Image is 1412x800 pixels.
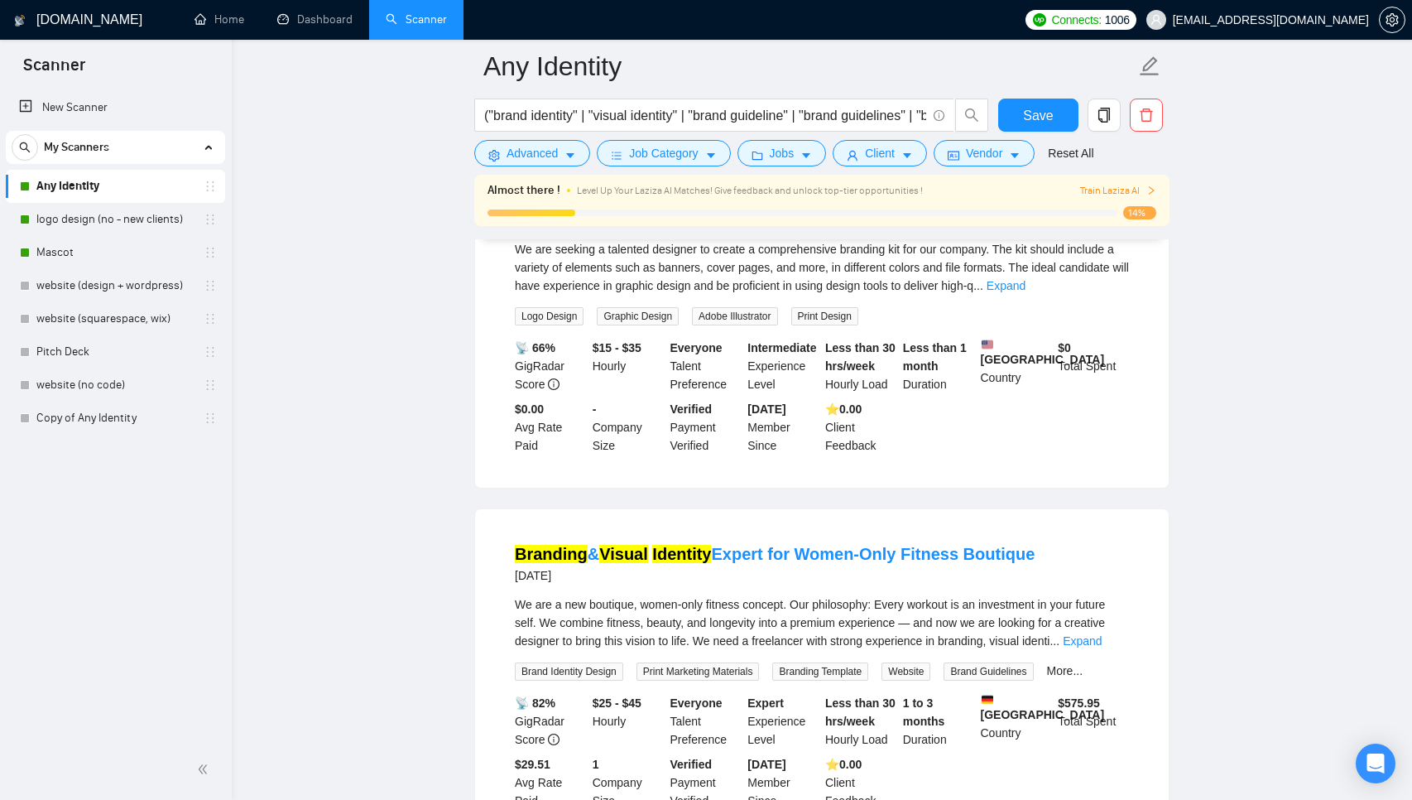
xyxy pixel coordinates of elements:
span: Vendor [966,144,1002,162]
b: 📡 82% [515,696,555,710]
b: Verified [670,758,713,771]
div: Country [977,339,1055,393]
span: bars [611,149,622,161]
button: Train Laziza AI [1080,183,1156,199]
b: 1 to 3 months [903,696,945,728]
span: Save [1023,105,1053,126]
span: Logo Design [515,307,584,325]
a: Any Identity [36,170,194,203]
button: barsJob Categorycaret-down [597,140,730,166]
b: 1 [593,758,599,771]
button: copy [1088,99,1121,132]
span: Job Category [629,144,698,162]
span: idcard [948,149,959,161]
div: We are seeking a talented designer to create a comprehensive branding kit for our company. The ki... [515,240,1129,295]
b: [GEOGRAPHIC_DATA] [981,339,1105,366]
div: Client Feedback [822,400,900,455]
span: 1006 [1105,11,1130,29]
a: Copy of Any Identity [36,402,194,435]
span: search [12,142,37,153]
span: Graphic Design [597,307,679,325]
b: Less than 30 hrs/week [825,341,896,373]
span: holder [204,312,217,325]
span: Level Up Your Laziza AI Matches! Give feedback and unlock top-tier opportunities ! [577,185,923,196]
button: search [12,134,38,161]
button: delete [1130,99,1163,132]
div: Experience Level [744,694,822,749]
span: ... [1049,634,1059,648]
button: settingAdvancedcaret-down [474,140,590,166]
div: GigRadar Score [511,694,589,749]
b: [DATE] [747,402,785,416]
div: Hourly [589,694,667,749]
b: - [593,402,597,416]
a: logo design (no - new clients) [36,203,194,236]
b: [GEOGRAPHIC_DATA] [981,694,1105,721]
div: Hourly Load [822,339,900,393]
span: Almost there ! [487,181,560,200]
span: ... [973,279,983,292]
span: holder [204,345,217,359]
div: Hourly [589,339,667,393]
span: copy [1088,108,1120,123]
span: holder [204,279,217,292]
span: edit [1139,55,1160,77]
div: Member Since [744,400,822,455]
button: setting [1379,7,1405,33]
a: Mascot [36,236,194,269]
div: We are a new boutique, women-only fitness concept. Our philosophy: Every workout is an investment... [515,595,1129,650]
a: More... [1047,664,1083,677]
span: delete [1131,108,1162,123]
span: setting [488,149,500,161]
button: Save [998,99,1078,132]
a: website (squarespace, wix) [36,302,194,335]
mark: Identity [652,545,711,563]
div: Total Spent [1054,339,1132,393]
a: setting [1379,13,1405,27]
li: New Scanner [6,91,225,124]
div: Avg Rate Paid [511,400,589,455]
mark: Visual [599,545,648,563]
b: $ 575.95 [1058,696,1100,710]
a: Reset All [1048,144,1093,162]
div: Company Size [589,400,667,455]
span: setting [1380,13,1405,27]
a: Pitch Deck [36,335,194,369]
a: website (no code) [36,369,194,402]
span: holder [204,378,217,392]
span: We are a new boutique, women-only fitness concept. Our philosophy: Every workout is an investment... [515,598,1105,648]
img: 🇩🇪 [982,694,993,706]
span: holder [204,180,217,193]
div: GigRadar Score [511,339,589,393]
div: Duration [900,339,977,393]
span: Brand Guidelines [944,663,1033,681]
div: Total Spent [1054,694,1132,749]
a: website (design + wordpress) [36,269,194,302]
div: [DATE] [515,566,1035,586]
b: Verified [670,402,713,416]
b: Intermediate [747,341,816,354]
span: holder [204,412,217,425]
span: Advanced [507,144,558,162]
div: Talent Preference [667,694,745,749]
input: Search Freelance Jobs... [484,105,926,126]
span: caret-down [800,149,812,161]
span: caret-down [564,149,576,161]
b: Everyone [670,696,723,710]
li: My Scanners [6,131,225,435]
div: Experience Level [744,339,822,393]
div: Country [977,694,1055,749]
span: Print Design [791,307,858,325]
img: 🇺🇸 [982,339,993,350]
div: Duration [900,694,977,749]
span: user [847,149,858,161]
div: Talent Preference [667,339,745,393]
button: idcardVendorcaret-down [934,140,1035,166]
span: Jobs [770,144,795,162]
mark: Branding [515,545,588,563]
span: Brand Identity Design [515,663,623,681]
div: Open Intercom Messenger [1356,744,1395,783]
b: $25 - $45 [593,696,641,710]
span: Client [865,144,895,162]
a: homeHome [195,12,244,27]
